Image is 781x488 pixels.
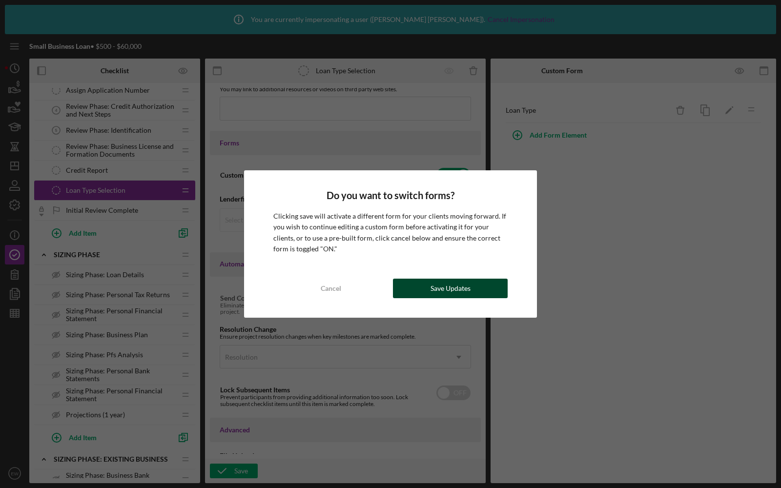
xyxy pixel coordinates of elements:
[273,190,508,201] h4: Do you want to switch forms?
[273,211,508,255] p: Clicking save will activate a different form for your clients moving forward. If you wish to cont...
[431,279,471,298] div: Save Updates
[273,279,388,298] button: Cancel
[27,58,242,80] li: For Credit Building Loan - Turn on only the items under the "Small Business Credit Building Loan ...
[27,80,242,102] li: For Start-Up Businesses - Turn on the items under the "Sizing Phase"
[393,279,508,298] button: Save Updates
[321,279,341,298] div: Cancel
[27,102,242,124] li: For Existing Business - Turn on the items under the "Sizing Phase" and "Sizing Phase: Exisiting B...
